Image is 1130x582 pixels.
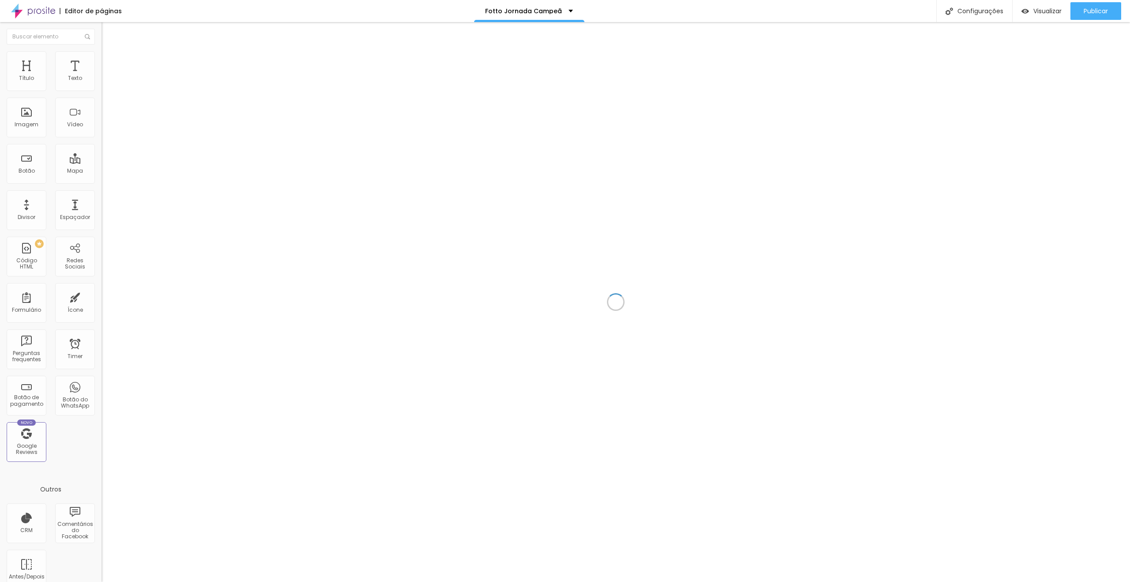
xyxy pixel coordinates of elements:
span: Visualizar [1033,8,1062,15]
div: Novo [17,419,36,426]
div: Formulário [12,307,41,313]
img: Icone [945,8,953,15]
p: Fotto Jornada Campeã [485,8,562,14]
div: Código HTML [9,257,44,270]
div: Timer [68,353,83,359]
div: Ícone [68,307,83,313]
button: Publicar [1070,2,1121,20]
div: Redes Sociais [57,257,92,270]
button: Visualizar [1013,2,1070,20]
div: CRM [20,527,33,533]
input: Buscar elemento [7,29,95,45]
div: Imagem [15,121,38,128]
img: Icone [85,34,90,39]
div: Google Reviews [9,443,44,456]
div: Botão do WhatsApp [57,397,92,409]
div: Comentários do Facebook [57,521,92,540]
div: Perguntas frequentes [9,350,44,363]
div: Vídeo [67,121,83,128]
div: Divisor [18,214,35,220]
div: Editor de páginas [60,8,122,14]
div: Mapa [67,168,83,174]
div: Espaçador [60,214,90,220]
div: Título [19,75,34,81]
div: Texto [68,75,82,81]
div: Antes/Depois [9,574,44,580]
img: view-1.svg [1021,8,1029,15]
span: Publicar [1084,8,1108,15]
div: Botão de pagamento [9,394,44,407]
div: Botão [19,168,35,174]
